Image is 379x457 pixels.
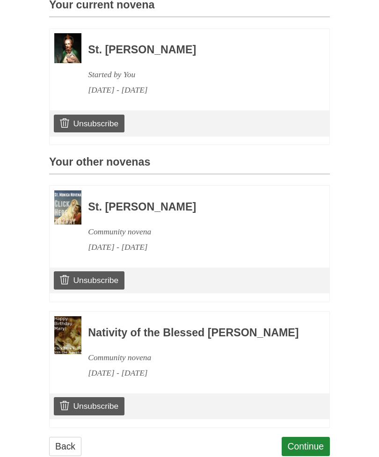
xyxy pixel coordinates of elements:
a: Unsubscribe [54,397,124,415]
img: Novena image [54,190,81,225]
a: Back [49,437,81,456]
div: [DATE] - [DATE] [88,239,304,255]
h3: St. [PERSON_NAME] [88,201,304,213]
a: Continue [282,437,330,456]
div: Community novena [88,224,304,239]
div: [DATE] - [DATE] [88,82,304,98]
div: Started by You [88,67,304,82]
a: Unsubscribe [54,115,124,132]
img: Novena image [54,316,81,355]
h3: Your other novenas [49,156,330,174]
div: Community novena [88,350,304,365]
h3: Nativity of the Blessed [PERSON_NAME] [88,327,304,339]
div: [DATE] - [DATE] [88,365,304,381]
a: Unsubscribe [54,271,124,289]
h3: St. [PERSON_NAME] [88,44,304,56]
img: Novena image [54,33,81,63]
